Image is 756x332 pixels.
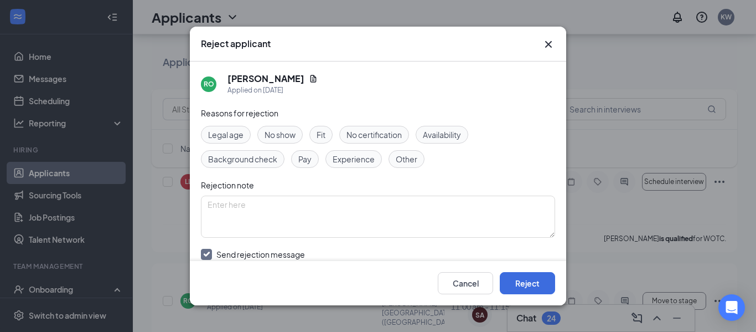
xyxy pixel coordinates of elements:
[201,180,254,190] span: Rejection note
[718,294,745,321] div: Open Intercom Messenger
[396,153,417,165] span: Other
[298,153,312,165] span: Pay
[201,38,271,50] h3: Reject applicant
[208,153,277,165] span: Background check
[438,272,493,294] button: Cancel
[346,129,402,141] span: No certification
[227,85,318,96] div: Applied on [DATE]
[265,129,296,141] span: No show
[227,73,304,85] h5: [PERSON_NAME]
[333,153,375,165] span: Experience
[208,129,244,141] span: Legal age
[317,129,325,141] span: Fit
[542,38,555,51] button: Close
[201,108,278,118] span: Reasons for rejection
[423,129,461,141] span: Availability
[309,74,318,83] svg: Document
[542,38,555,51] svg: Cross
[500,272,555,294] button: Reject
[204,79,214,89] div: RO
